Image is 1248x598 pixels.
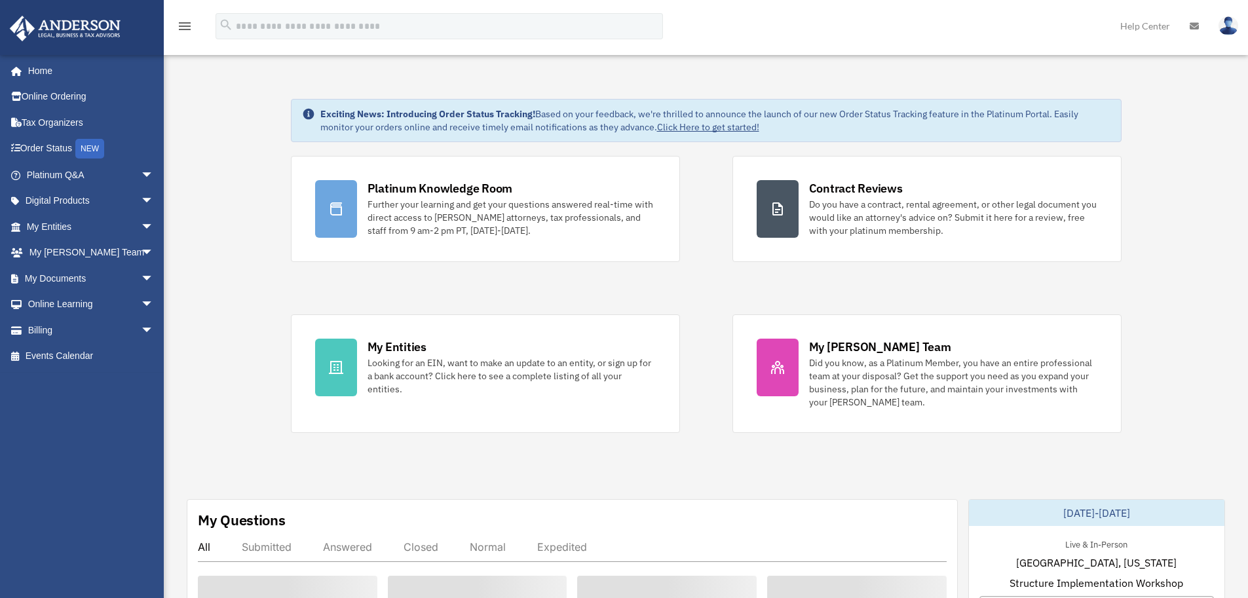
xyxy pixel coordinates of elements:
div: Submitted [242,540,292,553]
a: My Documentsarrow_drop_down [9,265,174,291]
strong: Exciting News: Introducing Order Status Tracking! [320,108,535,120]
div: Platinum Knowledge Room [368,180,513,196]
a: My [PERSON_NAME] Team Did you know, as a Platinum Member, you have an entire professional team at... [732,314,1122,433]
a: menu [177,23,193,34]
span: arrow_drop_down [141,188,167,215]
a: My Entities Looking for an EIN, want to make an update to an entity, or sign up for a bank accoun... [291,314,680,433]
span: Structure Implementation Workshop [1010,575,1183,591]
a: My Entitiesarrow_drop_down [9,214,174,240]
a: Online Learningarrow_drop_down [9,291,174,318]
a: My [PERSON_NAME] Teamarrow_drop_down [9,240,174,266]
div: Expedited [537,540,587,553]
span: arrow_drop_down [141,291,167,318]
a: Order StatusNEW [9,136,174,162]
a: Platinum Knowledge Room Further your learning and get your questions answered real-time with dire... [291,156,680,262]
a: Contract Reviews Do you have a contract, rental agreement, or other legal document you would like... [732,156,1122,262]
a: Digital Productsarrow_drop_down [9,188,174,214]
span: arrow_drop_down [141,317,167,344]
div: Live & In-Person [1055,536,1138,550]
i: menu [177,18,193,34]
div: My Entities [368,339,426,355]
div: Contract Reviews [809,180,903,196]
span: arrow_drop_down [141,162,167,189]
div: Normal [470,540,506,553]
a: Billingarrow_drop_down [9,317,174,343]
div: My Questions [198,510,286,530]
a: Platinum Q&Aarrow_drop_down [9,162,174,188]
div: Closed [404,540,438,553]
img: Anderson Advisors Platinum Portal [6,16,124,41]
div: My [PERSON_NAME] Team [809,339,951,355]
a: Events Calendar [9,343,174,369]
div: Looking for an EIN, want to make an update to an entity, or sign up for a bank account? Click her... [368,356,656,396]
span: [GEOGRAPHIC_DATA], [US_STATE] [1016,555,1177,570]
a: Online Ordering [9,84,174,110]
div: NEW [75,139,104,159]
div: Did you know, as a Platinum Member, you have an entire professional team at your disposal? Get th... [809,356,1097,409]
div: Further your learning and get your questions answered real-time with direct access to [PERSON_NAM... [368,198,656,237]
div: Based on your feedback, we're thrilled to announce the launch of our new Order Status Tracking fe... [320,107,1110,134]
div: [DATE]-[DATE] [969,500,1224,526]
span: arrow_drop_down [141,214,167,240]
a: Click Here to get started! [657,121,759,133]
span: arrow_drop_down [141,265,167,292]
i: search [219,18,233,32]
span: arrow_drop_down [141,240,167,267]
a: Home [9,58,167,84]
div: Answered [323,540,372,553]
img: User Pic [1219,16,1238,35]
a: Tax Organizers [9,109,174,136]
div: Do you have a contract, rental agreement, or other legal document you would like an attorney's ad... [809,198,1097,237]
div: All [198,540,210,553]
